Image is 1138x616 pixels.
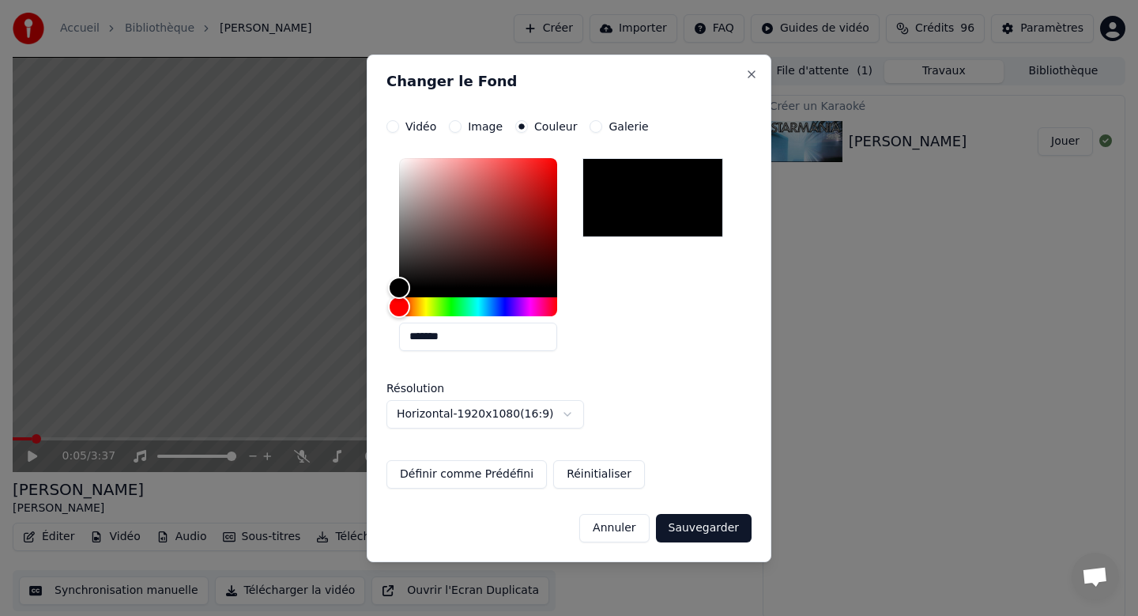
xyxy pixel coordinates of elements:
label: Résolution [386,383,545,394]
button: Réinitialiser [553,460,645,489]
label: Vidéo [405,121,436,132]
button: Définir comme Prédéfini [386,460,547,489]
label: Couleur [534,121,577,132]
label: Galerie [609,121,648,132]
button: Annuler [579,514,649,542]
button: Sauvegarder [656,514,752,542]
div: Hue [399,297,557,316]
div: Color [399,158,557,288]
h2: Changer le Fond [386,74,752,89]
label: Image [468,121,503,132]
